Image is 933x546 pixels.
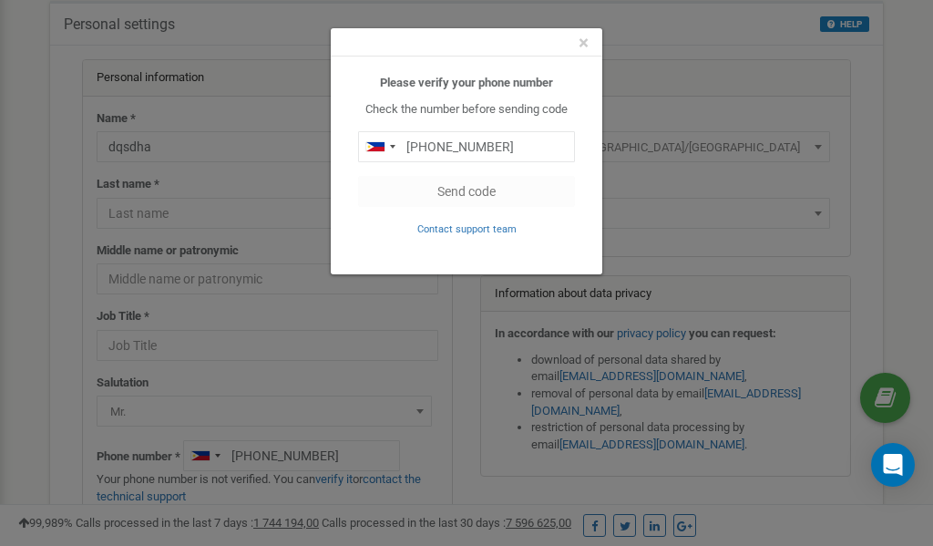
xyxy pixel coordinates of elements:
[417,223,517,235] small: Contact support team
[380,76,553,89] b: Please verify your phone number
[358,176,575,207] button: Send code
[359,132,401,161] div: Telephone country code
[358,101,575,118] p: Check the number before sending code
[579,34,589,53] button: Close
[871,443,915,487] div: Open Intercom Messenger
[579,32,589,54] span: ×
[358,131,575,162] input: 0905 123 4567
[417,221,517,235] a: Contact support team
